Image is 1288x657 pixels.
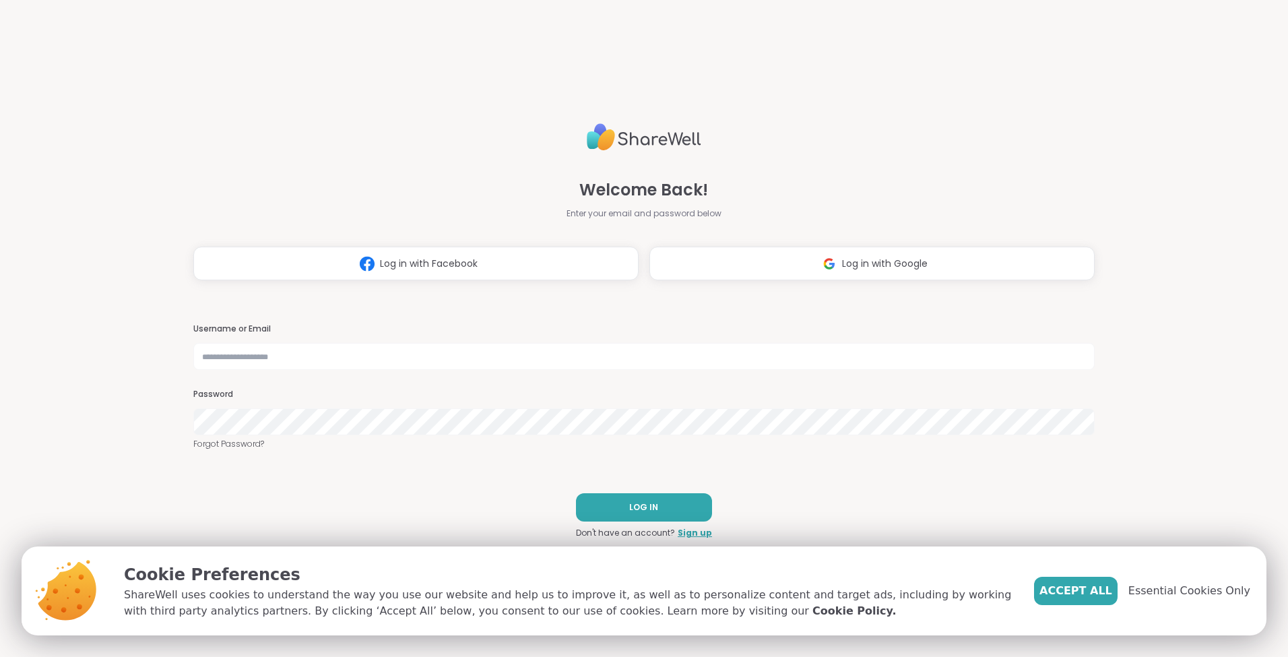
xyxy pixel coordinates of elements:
[1034,577,1118,605] button: Accept All
[567,208,721,220] span: Enter your email and password below
[193,438,1095,450] a: Forgot Password?
[193,323,1095,335] h3: Username or Email
[576,493,712,522] button: LOG IN
[124,587,1012,619] p: ShareWell uses cookies to understand the way you use our website and help us to improve it, as we...
[1039,583,1112,599] span: Accept All
[124,563,1012,587] p: Cookie Preferences
[629,501,658,513] span: LOG IN
[587,118,701,156] img: ShareWell Logo
[1128,583,1250,599] span: Essential Cookies Only
[576,527,675,539] span: Don't have an account?
[193,247,639,280] button: Log in with Facebook
[842,257,928,271] span: Log in with Google
[678,527,712,539] a: Sign up
[354,251,380,276] img: ShareWell Logomark
[649,247,1095,280] button: Log in with Google
[812,603,896,619] a: Cookie Policy.
[380,257,478,271] span: Log in with Facebook
[193,389,1095,400] h3: Password
[816,251,842,276] img: ShareWell Logomark
[579,178,708,202] span: Welcome Back!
